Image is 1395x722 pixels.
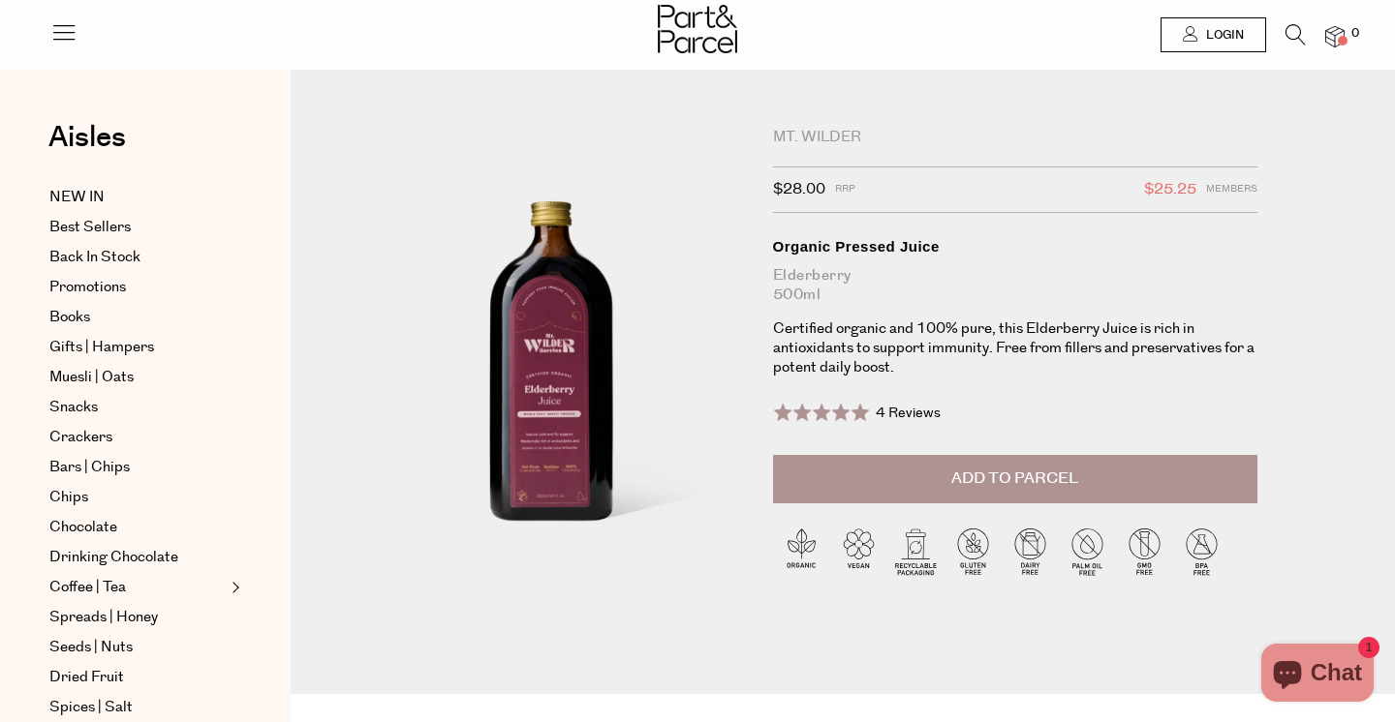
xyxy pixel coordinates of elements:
span: Aisles [48,116,126,159]
span: Books [49,306,90,329]
span: 0 [1347,25,1364,43]
div: Mt. Wilder [773,128,1257,147]
span: Best Sellers [49,216,131,239]
div: Organic Pressed Juice [773,237,1257,256]
div: Elderberry 500ml [773,266,1257,305]
span: 4 Reviews [876,404,941,423]
button: Expand/Collapse Coffee | Tea [227,576,240,599]
a: Books [49,306,226,329]
a: NEW IN [49,186,226,209]
img: P_P-ICONS-Live_Bec_V11_Recyclable_Packaging.svg [887,523,945,580]
span: Spices | Salt [49,696,133,719]
a: Muesli | Oats [49,366,226,389]
img: P_P-ICONS-Live_Bec_V11_Organic.svg [773,523,830,580]
span: Muesli | Oats [49,366,134,389]
a: Login [1161,17,1266,52]
button: Add to Parcel [773,455,1257,503]
a: 0 [1325,26,1345,46]
a: Coffee | Tea [49,576,226,599]
span: Promotions [49,276,126,299]
span: Chips [49,486,88,509]
a: Back In Stock [49,246,226,269]
img: P_P-ICONS-Live_Bec_V11_Palm_Oil_Free.svg [1059,523,1116,580]
a: Promotions [49,276,226,299]
a: Gifts | Hampers [49,336,226,359]
a: Drinking Chocolate [49,546,226,569]
a: Chocolate [49,516,226,539]
span: Login [1201,27,1244,44]
a: Best Sellers [49,216,226,239]
span: Snacks [49,396,98,419]
span: Add to Parcel [951,467,1078,490]
span: $28.00 [773,177,825,202]
img: P_P-ICONS-Live_Bec_V11_Dairy_Free.svg [1002,523,1059,580]
p: Certified organic and 100% pure, this Elderberry Juice is rich in antioxidants to support immunit... [773,319,1257,377]
span: Crackers [49,426,112,449]
img: Organic Pressed Juice [349,128,744,621]
span: Chocolate [49,516,117,539]
a: Chips [49,486,226,509]
a: Snacks [49,396,226,419]
a: Crackers [49,426,226,449]
span: Spreads | Honey [49,606,158,629]
a: Bars | Chips [49,456,226,479]
img: P_P-ICONS-Live_Bec_V11_GMO_Free.svg [1116,523,1173,580]
img: Part&Parcel [658,5,737,53]
img: P_P-ICONS-Live_Bec_V11_Vegan.svg [830,523,887,580]
img: P_P-ICONS-Live_Bec_V11_Gluten_Free.svg [945,523,1002,580]
span: Bars | Chips [49,456,130,479]
span: $25.25 [1144,177,1196,202]
span: Seeds | Nuts [49,636,133,659]
a: Aisles [48,123,126,171]
a: Dried Fruit [49,666,226,689]
span: Dried Fruit [49,666,124,689]
a: Spices | Salt [49,696,226,719]
span: RRP [835,177,855,202]
span: Gifts | Hampers [49,336,154,359]
span: NEW IN [49,186,105,209]
img: P_P-ICONS-Live_Bec_V11_BPA_Free.svg [1173,523,1230,580]
span: Drinking Chocolate [49,546,178,569]
span: Back In Stock [49,246,140,269]
span: Coffee | Tea [49,576,126,599]
inbox-online-store-chat: Shopify online store chat [1255,644,1379,707]
span: Members [1206,177,1257,202]
a: Spreads | Honey [49,606,226,629]
a: Seeds | Nuts [49,636,226,659]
